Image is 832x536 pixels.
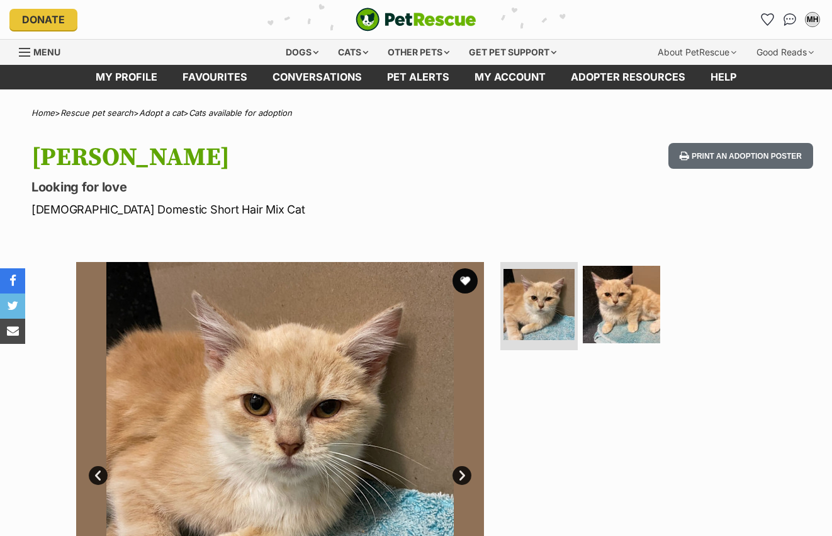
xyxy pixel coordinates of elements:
[31,178,508,196] p: Looking for love
[260,65,374,89] a: conversations
[139,108,183,118] a: Adopt a cat
[31,143,508,172] h1: [PERSON_NAME]
[806,13,819,26] div: MH
[453,466,471,485] a: Next
[668,143,813,169] button: Print an adoption poster
[329,40,377,65] div: Cats
[31,108,55,118] a: Home
[462,65,558,89] a: My account
[802,9,823,30] button: My account
[748,40,823,65] div: Good Reads
[83,65,170,89] a: My profile
[649,40,745,65] div: About PetRescue
[583,266,660,343] img: Photo of Judd
[784,13,797,26] img: chat-41dd97257d64d25036548639549fe6c8038ab92f7586957e7f3b1b290dea8141.svg
[757,9,823,30] ul: Account quick links
[453,268,478,294] button: favourite
[356,8,476,31] a: PetRescue
[558,65,698,89] a: Adopter resources
[60,108,133,118] a: Rescue pet search
[170,65,260,89] a: Favourites
[757,9,777,30] a: Favourites
[460,40,565,65] div: Get pet support
[780,9,800,30] a: Conversations
[189,108,292,118] a: Cats available for adoption
[9,9,77,30] a: Donate
[33,47,60,57] span: Menu
[503,269,575,340] img: Photo of Judd
[698,65,749,89] a: Help
[19,40,69,62] a: Menu
[277,40,327,65] div: Dogs
[89,466,108,485] a: Prev
[31,201,508,218] p: [DEMOGRAPHIC_DATA] Domestic Short Hair Mix Cat
[374,65,462,89] a: Pet alerts
[356,8,476,31] img: logo-cat-932fe2b9b8326f06289b0f2fb663e598f794de774fb13d1741a6617ecf9a85b4.svg
[379,40,458,65] div: Other pets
